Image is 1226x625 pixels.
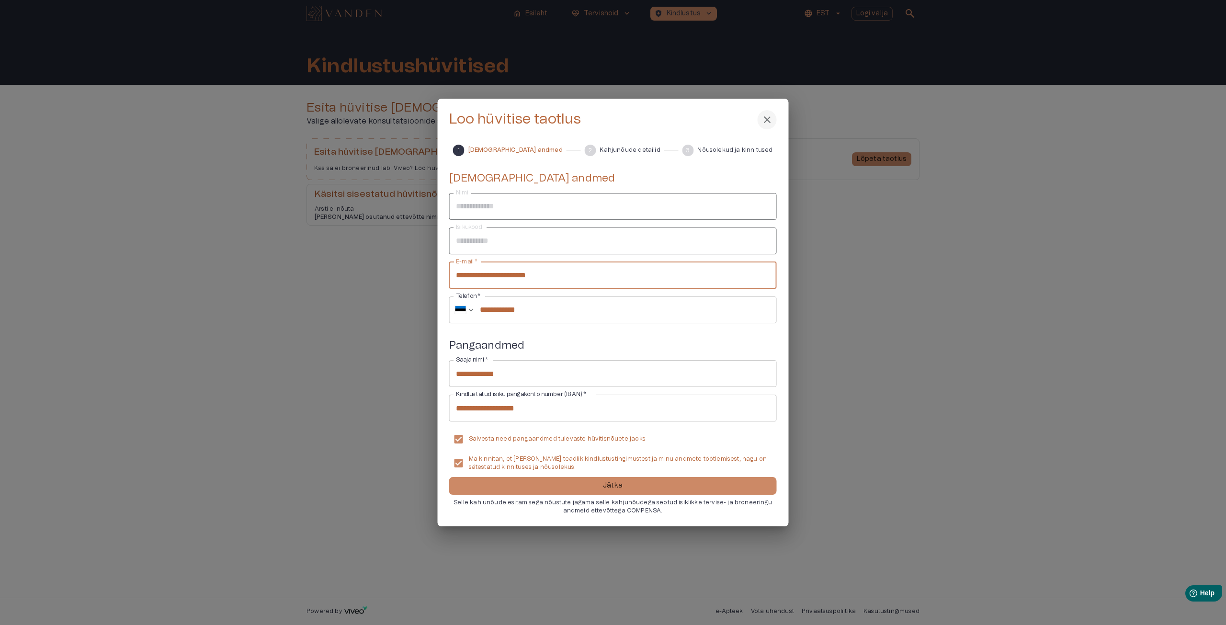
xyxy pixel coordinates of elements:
img: ee [455,306,466,314]
p: Ma kinnitan, et [PERSON_NAME] teadlik kindlustustingimustest ja minu andmete töötlemisest, nagu o... [469,455,769,471]
iframe: Help widget launcher [1151,581,1226,608]
label: Kindlustatud isiku pangakonto number (IBAN) [456,390,587,398]
label: Saaja nimi [456,356,488,364]
span: Kahjunõude detailid [600,146,660,154]
p: Selle kahjunõude esitamisega nõustute jagama selle kahjunõudega seotud isiklikke tervise- ja bron... [449,499,777,515]
label: Isikukood [456,223,482,231]
button: sulge menüü [758,110,777,129]
span: close [761,114,773,125]
span: [DEMOGRAPHIC_DATA] andmed [468,146,563,154]
p: Salvesta need pangaandmed tulevaste hüvitisnõuete jaoks [469,435,646,443]
label: Nimi [456,189,469,197]
text: 3 [686,148,690,153]
span: Nõusolekud ja kinnitused [697,146,772,154]
h3: Loo hüvitise taotlus [449,111,581,128]
text: 2 [589,148,592,153]
p: Jätka [603,481,623,491]
button: Jätka [449,477,777,495]
label: Telefon [456,292,481,300]
h5: [DEMOGRAPHIC_DATA] andmed [449,171,777,185]
text: 1 [457,148,460,153]
h5: Pangaandmed [449,339,777,352]
label: E-mail [456,258,477,266]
